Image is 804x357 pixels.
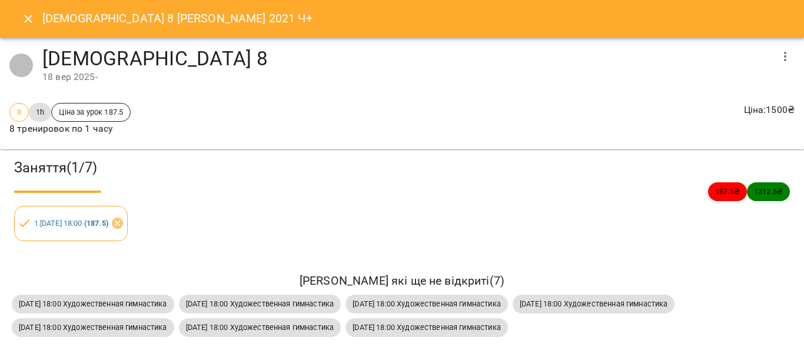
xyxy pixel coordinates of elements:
span: [DATE] 18:00 Художественная гимнастика [345,322,508,333]
span: 187.5 ₴ [708,186,747,197]
p: Ціна : 1500 ₴ [744,103,795,117]
span: 8 [10,106,28,118]
span: 1h [29,106,51,118]
span: [DATE] 18:00 Художественная гимнастика [12,322,174,333]
span: 1312.5 ₴ [747,186,790,197]
b: ( 187.5 ) [84,219,108,228]
span: [DATE] 18:00 Художественная гимнастика [345,298,508,309]
p: 8 тренировок по 1 часу [9,122,131,136]
span: [DATE] 18:00 Художественная гимнастика [179,298,341,309]
span: [DATE] 18:00 Художественная гимнастика [179,322,341,333]
div: 18 вер 2025 - [42,70,771,84]
span: [DATE] 18:00 Художественная гимнастика [12,298,174,309]
span: Ціна за урок 187.5 [52,106,130,118]
button: Close [14,5,42,33]
h3: Заняття ( 1 / 7 ) [14,159,790,177]
span: [DATE] 18:00 Художественная гимнастика [513,298,675,309]
a: 1.[DATE] 18:00 (187.5) [34,219,108,228]
h4: [DEMOGRAPHIC_DATA] 8 [42,47,771,70]
h6: [DEMOGRAPHIC_DATA] 8 [PERSON_NAME] 2021 Ч+ [42,9,313,28]
div: 1.[DATE] 18:00 (187.5) [14,206,128,241]
h6: [PERSON_NAME] які ще не відкриті ( 7 ) [12,272,792,290]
